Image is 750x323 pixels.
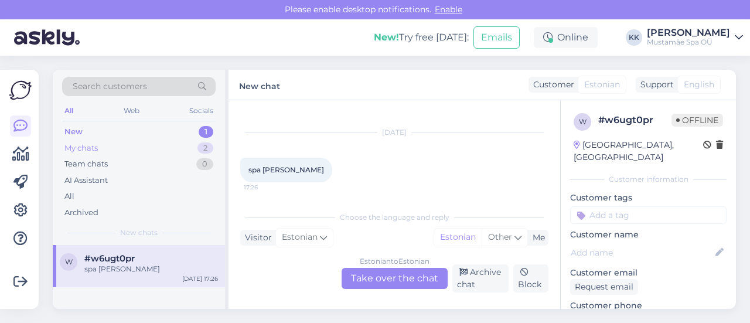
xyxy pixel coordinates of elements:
div: AI Assistant [64,175,108,186]
img: Askly Logo [9,79,32,101]
input: Add name [571,246,713,259]
div: Archived [64,207,98,219]
b: New! [374,32,399,43]
p: Customer phone [570,300,727,312]
div: Team chats [64,158,108,170]
span: Estonian [584,79,620,91]
div: 1 [199,126,213,138]
button: Emails [473,26,520,49]
div: New [64,126,83,138]
div: Web [121,103,142,118]
span: w [65,257,73,266]
div: [GEOGRAPHIC_DATA], [GEOGRAPHIC_DATA] [574,139,703,164]
div: Visitor [240,232,272,244]
div: [PERSON_NAME] [647,28,730,38]
div: Try free [DATE]: [374,30,469,45]
div: Customer [529,79,574,91]
div: Estonian [434,229,482,246]
div: Choose the language and reply [240,212,548,223]
div: Take over the chat [342,268,448,289]
div: Request email [570,279,638,295]
span: New chats [120,227,158,238]
span: English [684,79,714,91]
div: # w6ugt0pr [598,113,671,127]
div: 2 [197,142,213,154]
a: [PERSON_NAME]Mustamäe Spa OÜ [647,28,743,47]
span: Enable [431,4,466,15]
p: Customer email [570,267,727,279]
span: Search customers [73,80,147,93]
p: Customer tags [570,192,727,204]
label: New chat [239,77,280,93]
div: My chats [64,142,98,154]
div: KK [626,29,642,46]
span: Offline [671,114,723,127]
div: Mustamäe Spa OÜ [647,38,730,47]
div: [DATE] [240,127,548,138]
p: Customer name [570,229,727,241]
div: Block [513,264,548,293]
div: 0 [196,158,213,170]
div: Support [636,79,674,91]
span: #w6ugt0pr [84,253,135,264]
div: Estonian to Estonian [360,256,429,267]
div: All [62,103,76,118]
span: 17:26 [244,183,288,192]
span: spa [PERSON_NAME] [248,165,324,174]
div: Me [528,232,545,244]
div: Socials [187,103,216,118]
span: Other [488,232,512,242]
div: All [64,191,74,202]
div: spa [PERSON_NAME] [84,264,218,274]
div: [DATE] 17:26 [182,274,218,283]
div: Archive chat [452,264,509,293]
div: Customer information [570,174,727,185]
span: w [579,117,587,126]
span: Estonian [282,231,318,244]
input: Add a tag [570,206,727,224]
div: Online [534,27,598,48]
